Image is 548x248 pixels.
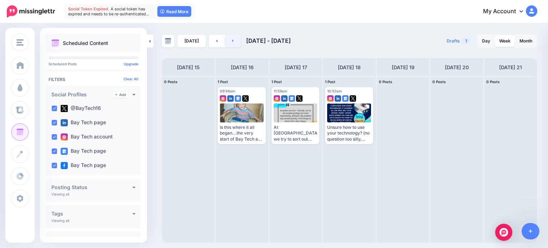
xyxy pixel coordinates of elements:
a: Day [478,35,494,47]
img: google_business-square.png [61,148,68,155]
span: 1 Post [218,80,228,84]
img: google_business-square.png [235,95,241,102]
a: Drafts1 [442,35,475,47]
img: instagram-square.png [327,95,334,102]
img: linkedin-square.png [227,95,234,102]
a: [DATE] [177,35,206,47]
span: A social token has expired and needs to be re-authenticated… [68,6,149,16]
p: Scheduled Content [63,41,108,46]
h4: [DATE] 20 [445,63,469,72]
span: Social Token Expired. [68,6,110,11]
h4: [DATE] 18 [338,63,361,72]
img: twitter-square.png [296,95,303,102]
div: At [GEOGRAPHIC_DATA], we try to sort out your issues asap as we know how difficult it can be with... [274,125,317,142]
img: instagram-square.png [220,95,226,102]
h4: [DATE] 15 [177,63,200,72]
div: Unsure how to use your technology? (no question too silly, we're here to help you get your IT nee... [327,125,371,142]
a: Clear All [123,77,138,81]
img: instagram-square.png [274,95,280,102]
span: 1 [462,37,471,44]
label: Bay Tech page [61,119,106,126]
label: Bay Tech page [61,162,106,169]
label: Bay Tech account [61,133,113,141]
h4: Social Profiles [51,92,112,97]
img: twitter-square.png [350,95,356,102]
img: linkedin-square.png [61,119,68,126]
img: twitter-square.png [61,105,68,112]
p: Viewing all [51,192,69,196]
p: Viewing all [51,218,69,223]
img: calendar.png [51,39,59,47]
span: 0 Posts [432,80,446,84]
span: [DATE] - [DATE] [246,37,291,44]
img: menu.png [16,39,24,46]
img: calendar-grey-darker.png [165,38,171,44]
a: Read More [157,6,191,17]
h4: [DATE] 21 [499,63,522,72]
span: Drafts [447,39,460,43]
span: 0 Posts [486,80,500,84]
img: google_business-square.png [289,95,295,102]
h4: [DATE] 19 [392,63,415,72]
span: 09:56am [220,89,235,93]
span: 11:59am [274,89,287,93]
h4: [DATE] 16 [231,63,254,72]
h4: [DATE] 17 [285,63,307,72]
span: 1 Post [325,80,335,84]
p: Scheduled Posts [49,62,138,66]
h4: Tags [51,211,132,216]
a: Upgrade [124,62,138,66]
span: 10:52am [327,89,342,93]
a: Month [515,35,537,47]
a: Week [495,35,515,47]
label: @BayTech16 [61,105,101,112]
h4: Posting Status [51,185,132,190]
div: Is this where it all began...the very start of Bay Tech as someone gifted me ([PERSON_NAME]) my f... [220,125,263,142]
span: 0 Posts [164,80,178,84]
img: google_business-square.png [342,95,349,102]
img: twitter-square.png [242,95,249,102]
span: 0 Posts [379,80,392,84]
img: Missinglettr [7,5,55,17]
img: linkedin-square.png [281,95,288,102]
div: Open Intercom Messenger [495,224,512,241]
img: linkedin-square.png [335,95,341,102]
img: facebook-square.png [61,162,68,169]
img: instagram-square.png [61,133,68,141]
a: My Account [476,3,537,20]
a: Add [112,91,129,98]
label: Bay Tech page [61,148,106,155]
span: 1 Post [272,80,282,84]
h4: Filters [49,77,138,82]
